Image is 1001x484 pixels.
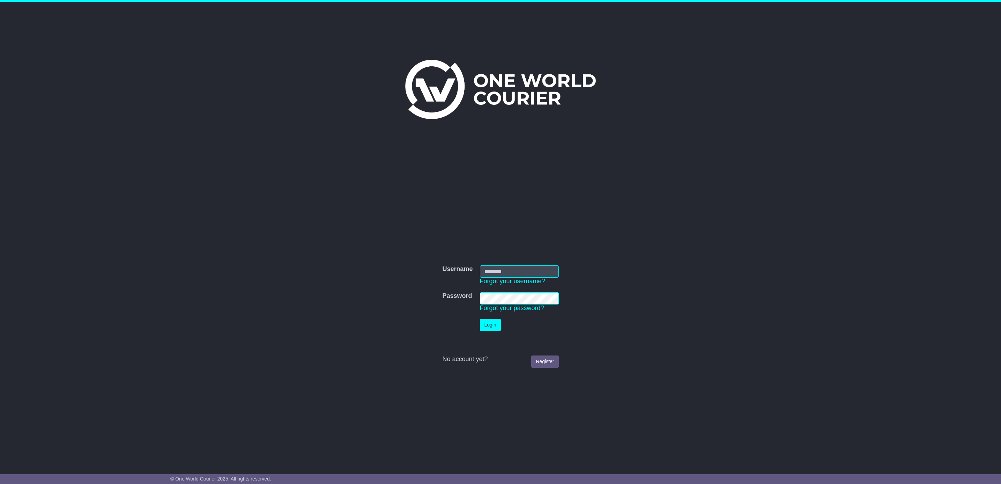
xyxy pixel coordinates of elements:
[480,278,545,285] a: Forgot your username?
[531,355,558,368] a: Register
[170,476,271,482] span: © One World Courier 2025. All rights reserved.
[405,60,596,119] img: One World
[480,305,544,311] a: Forgot your password?
[442,292,472,300] label: Password
[442,265,473,273] label: Username
[442,355,558,363] div: No account yet?
[480,319,501,331] button: Login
